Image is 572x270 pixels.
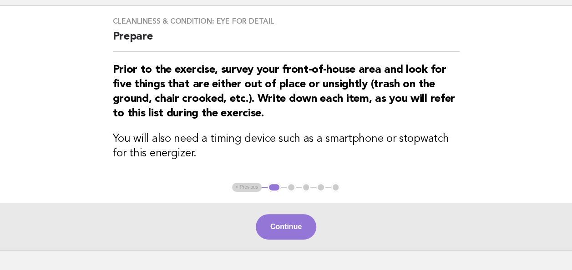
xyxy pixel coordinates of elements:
h2: Prepare [113,30,460,52]
button: 1 [268,183,281,192]
button: Continue [256,214,316,240]
h3: Cleanliness & Condition: Eye for detail [113,17,460,26]
strong: Prior to the exercise, survey your front-of-house area and look for five things that are either o... [113,65,455,119]
h3: You will also need a timing device such as a smartphone or stopwatch for this energizer. [113,132,460,161]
